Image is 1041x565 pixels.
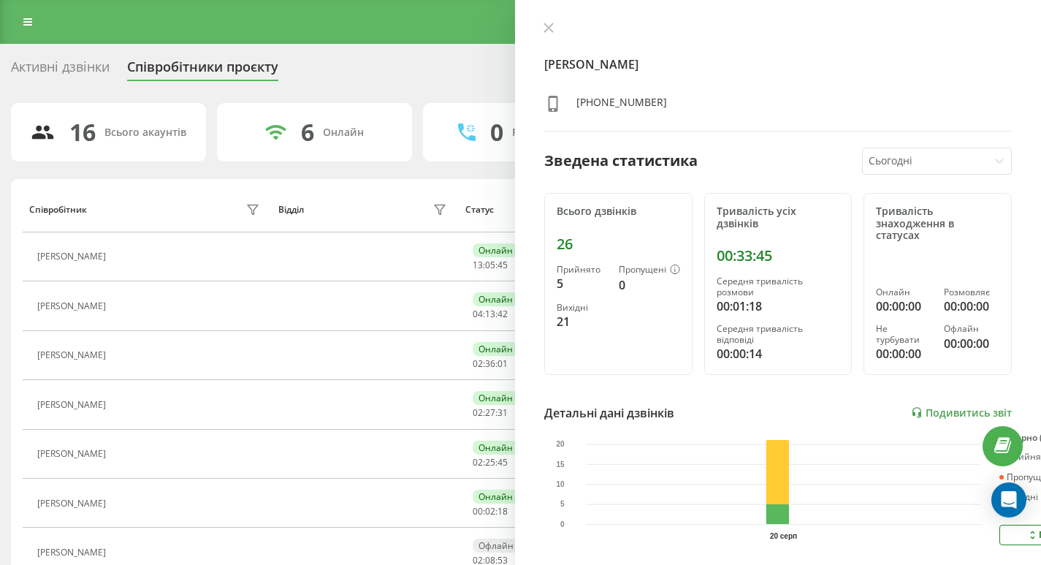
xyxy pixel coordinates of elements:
div: 00:00:00 [944,297,999,315]
div: Онлайн [473,490,519,504]
span: 31 [497,406,508,419]
div: 00:00:00 [876,345,931,363]
div: Прийнято [557,265,607,275]
span: 36 [485,357,495,370]
text: 0 [560,520,565,528]
div: 6 [301,118,314,146]
span: 27 [485,406,495,419]
div: [PERSON_NAME] [37,547,110,558]
div: : : [473,309,508,319]
text: 20 [556,440,565,448]
div: Співробітники проєкту [127,59,278,82]
div: 0 [490,118,503,146]
div: 00:00:00 [876,297,931,315]
div: [PERSON_NAME] [37,449,110,459]
div: : : [473,260,508,270]
div: Розмовляє [944,287,999,297]
span: 05 [485,259,495,271]
div: Open Intercom Messenger [991,482,1026,517]
span: 13 [473,259,483,271]
span: 02 [485,505,495,517]
div: [PERSON_NAME] [37,251,110,262]
div: Онлайн [876,287,931,297]
div: Всього акаунтів [104,126,186,139]
div: [PHONE_NUMBER] [576,95,667,116]
div: : : [473,359,508,369]
div: Вихідні [557,303,607,313]
div: Середня тривалість розмови [717,276,840,297]
div: Статус [465,205,494,215]
text: 20 серп [770,532,797,540]
span: 45 [497,456,508,469]
span: 18 [497,505,508,517]
div: 00:01:18 [717,297,840,315]
div: Онлайн [473,391,519,405]
div: 16 [69,118,96,146]
div: Активні дзвінки [11,59,110,82]
span: 04 [473,308,483,320]
div: Не турбувати [876,324,931,345]
div: Онлайн [323,126,364,139]
span: 02 [473,357,483,370]
span: 25 [485,456,495,469]
span: 02 [473,456,483,469]
div: 00:00:00 [944,335,999,352]
div: [PERSON_NAME] [37,301,110,311]
div: 21 [557,313,607,330]
div: Онлайн [473,243,519,257]
div: 00:00:14 [717,345,840,363]
div: Тривалість знаходження в статусах [876,205,999,242]
div: : : [473,507,508,517]
span: 42 [497,308,508,320]
div: Всього дзвінків [557,205,680,218]
div: Тривалість усіх дзвінків [717,205,840,230]
div: Офлайн [944,324,999,334]
div: Детальні дані дзвінків [544,404,674,422]
div: [PERSON_NAME] [37,350,110,360]
div: Офлайн [473,539,519,553]
div: Зведена статистика [544,150,698,172]
text: 15 [556,460,565,468]
h4: [PERSON_NAME] [544,56,1012,73]
div: 00:33:45 [717,247,840,265]
div: [PERSON_NAME] [37,498,110,509]
text: 10 [556,480,565,488]
text: 5 [560,500,565,508]
div: Пропущені [619,265,680,276]
span: 45 [497,259,508,271]
div: 0 [619,276,680,294]
div: : : [473,408,508,418]
div: : : [473,458,508,468]
div: Розмовляють [512,126,583,139]
div: 5 [557,275,607,292]
div: Співробітник [29,205,87,215]
div: Відділ [278,205,304,215]
span: 13 [485,308,495,320]
div: Онлайн [473,342,519,356]
a: Подивитись звіт [911,406,1012,419]
div: [PERSON_NAME] [37,400,110,410]
span: 00 [473,505,483,517]
div: 26 [557,235,680,253]
div: Онлайн [473,441,519,455]
div: Середня тривалість відповіді [717,324,840,345]
span: 02 [473,406,483,419]
span: 01 [497,357,508,370]
div: Онлайн [473,292,519,306]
